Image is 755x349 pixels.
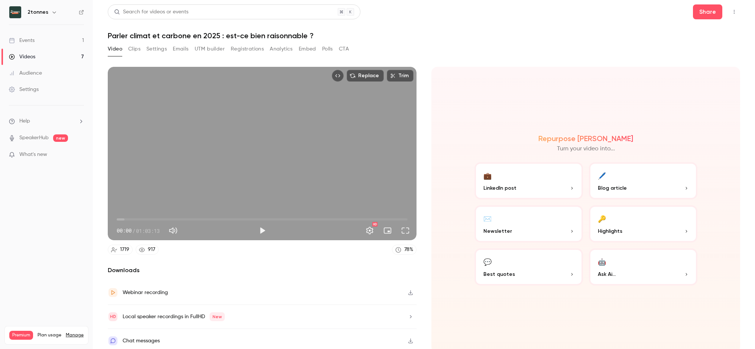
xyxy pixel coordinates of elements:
button: CTA [339,43,349,55]
button: UTM builder [195,43,225,55]
button: Mute [166,223,181,238]
div: Chat messages [123,336,160,345]
span: Best quotes [483,270,515,278]
div: Webinar recording [123,288,168,297]
span: Highlights [598,227,622,235]
span: LinkedIn post [483,184,516,192]
span: New [210,312,225,321]
span: What's new [19,151,47,159]
a: 917 [136,245,159,255]
span: Newsletter [483,227,512,235]
span: 01:03:13 [136,227,160,235]
h6: 2tonnes [27,9,48,16]
button: 🔑Highlights [589,205,697,242]
div: Videos [9,53,35,61]
img: 2tonnes [9,6,21,18]
button: Embed video [332,70,344,82]
div: Settings [9,86,39,93]
div: ✉️ [483,213,492,224]
div: 🤖 [598,256,606,267]
button: Registrations [231,43,264,55]
button: Replace [347,70,384,82]
div: 💼 [483,170,492,181]
button: ✉️Newsletter [474,205,583,242]
button: Polls [322,43,333,55]
span: Help [19,117,30,125]
h2: Downloads [108,266,417,275]
span: Ask Ai... [598,270,616,278]
div: Events [9,37,35,44]
div: 🔑 [598,213,606,224]
button: 🖊️Blog article [589,162,697,199]
h2: Repurpose [PERSON_NAME] [538,134,633,143]
div: 917 [148,246,155,254]
div: 1719 [120,246,129,254]
button: Emails [173,43,188,55]
div: 🖊️ [598,170,606,181]
button: Turn on miniplayer [380,223,395,238]
li: help-dropdown-opener [9,117,84,125]
button: Play [255,223,270,238]
button: Trim [387,70,414,82]
p: Turn your video into... [557,144,615,153]
span: 00:00 [117,227,132,235]
iframe: Noticeable Trigger [75,151,84,158]
div: HD [372,222,377,226]
div: 00:00 [117,227,160,235]
button: Embed [299,43,316,55]
div: Search for videos or events [114,8,188,16]
button: Analytics [270,43,293,55]
div: 💬 [483,256,492,267]
span: Blog article [598,184,627,192]
div: 78 % [404,246,413,254]
a: 78% [392,245,417,255]
a: 1719 [108,245,133,255]
button: Settings [146,43,167,55]
span: Plan usage [38,332,61,338]
button: 💬Best quotes [474,248,583,286]
button: 💼LinkedIn post [474,162,583,199]
span: / [132,227,135,235]
button: Top Bar Actions [728,6,740,18]
h1: Parler climat et carbone en 2025 : est-ce bien raisonnable ? [108,31,740,40]
span: Premium [9,331,33,340]
a: SpeakerHub [19,134,49,142]
button: Video [108,43,122,55]
button: Share [693,4,722,19]
button: Full screen [398,223,413,238]
button: Clips [128,43,140,55]
button: 🤖Ask Ai... [589,248,697,286]
div: Local speaker recordings in FullHD [123,312,225,321]
div: Audience [9,69,42,77]
span: new [53,134,68,142]
button: Settings [362,223,377,238]
a: Manage [66,332,84,338]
